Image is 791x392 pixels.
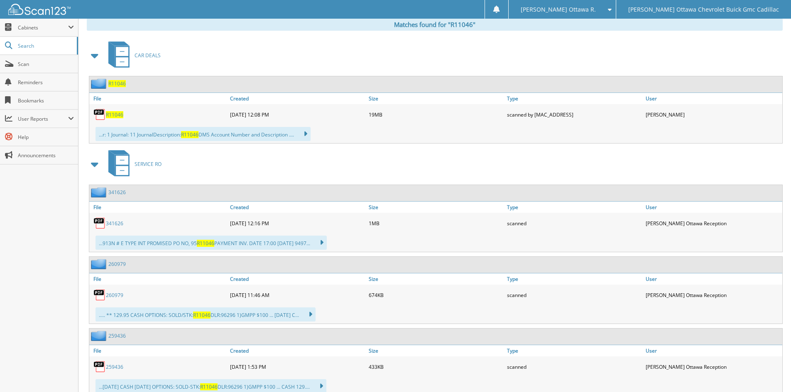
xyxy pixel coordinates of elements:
a: File [89,273,228,285]
div: scanned [505,215,644,231]
a: Type [505,345,644,356]
a: File [89,93,228,104]
div: [PERSON_NAME] Ottawa Reception [644,287,782,303]
img: PDF.png [93,108,106,121]
a: Created [228,93,367,104]
a: SERVICE RO [103,148,162,180]
span: R11046 [200,383,218,390]
iframe: Chat Widget [749,352,791,392]
div: [DATE] 12:16 PM [228,215,367,231]
div: 674KB [367,287,505,303]
a: User [644,345,782,356]
a: File [89,202,228,213]
div: [PERSON_NAME] [644,106,782,123]
div: [PERSON_NAME] Ottawa Reception [644,358,782,375]
img: folder2.png [91,331,108,341]
div: 433KB [367,358,505,375]
div: 1MB [367,215,505,231]
a: User [644,93,782,104]
a: User [644,202,782,213]
img: folder2.png [91,187,108,197]
div: ..... ** 129.95 CASH OPTIONS: SOLD/STK: DLR:96296 1)GMPP $100 ... [DATE] C... [96,307,316,321]
span: [PERSON_NAME] Ottawa Chevrolet Buick Gmc Cadillac [628,7,779,12]
span: Announcements [18,152,74,159]
span: Search [18,42,73,49]
a: 260979 [106,292,123,299]
img: PDF.png [93,289,106,301]
img: PDF.png [93,360,106,373]
span: [PERSON_NAME] Ottawa R. [521,7,596,12]
div: ...913N # E TYPE INT PROMISED PO NO, 95 PAYMENT INV. DATE 17:00 [DATE] 9497... [96,236,327,250]
a: 259436 [108,332,126,339]
a: 341626 [108,189,126,196]
div: Matches found for "R11046" [87,18,783,31]
span: R11046 [193,312,211,319]
span: Scan [18,61,74,68]
a: 260979 [108,261,126,268]
div: 19MB [367,106,505,123]
img: folder2.png [91,259,108,269]
span: R11046 [197,240,214,247]
div: scanned [505,287,644,303]
a: 341626 [106,220,123,227]
a: CAR DEALS [103,39,161,72]
img: scan123-logo-white.svg [8,4,71,15]
div: [DATE] 1:53 PM [228,358,367,375]
span: Reminders [18,79,74,86]
div: scanned by [MAC_ADDRESS] [505,106,644,123]
div: [DATE] 12:08 PM [228,106,367,123]
a: Created [228,202,367,213]
span: Help [18,134,74,141]
span: CAR DEALS [135,52,161,59]
div: [DATE] 11:46 AM [228,287,367,303]
div: scanned [505,358,644,375]
span: Bookmarks [18,97,74,104]
div: [PERSON_NAME] Ottawa Reception [644,215,782,231]
span: R11046 [181,131,198,138]
a: Size [367,273,505,285]
a: Type [505,202,644,213]
a: Created [228,273,367,285]
div: ...r: 1 Journal: 11 JournalDescription: DMS Account Number and Description .... [96,127,311,141]
a: File [89,345,228,356]
a: R11046 [106,111,123,118]
a: Created [228,345,367,356]
a: Size [367,345,505,356]
a: Size [367,93,505,104]
a: Type [505,273,644,285]
a: Type [505,93,644,104]
a: User [644,273,782,285]
span: Cabinets [18,24,68,31]
a: 259436 [106,363,123,370]
a: R11046 [108,80,126,87]
span: User Reports [18,115,68,122]
img: folder2.png [91,78,108,89]
img: PDF.png [93,217,106,229]
a: Size [367,202,505,213]
span: SERVICE RO [135,161,162,168]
